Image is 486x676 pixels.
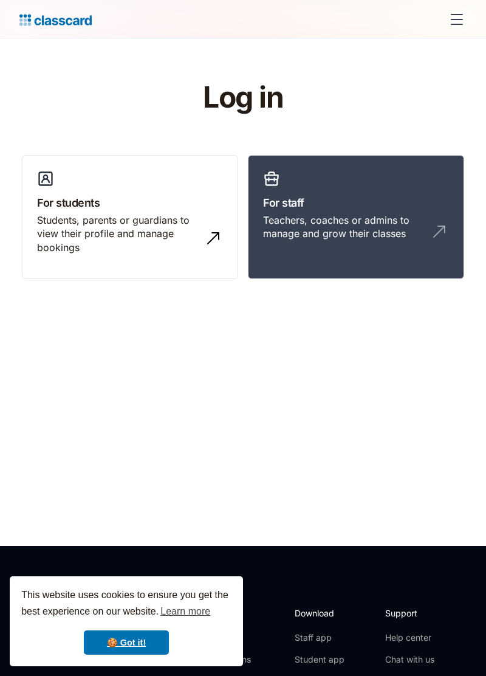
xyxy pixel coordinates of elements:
h2: Download [295,607,344,619]
span: This website uses cookies to ensure you get the best experience on our website. [21,588,231,621]
div: cookieconsent [10,576,243,666]
a: Chat with us [385,654,434,666]
h3: For students [37,195,223,211]
h1: Log in [50,81,436,114]
a: Staff app [295,632,344,644]
a: Logo [19,11,92,28]
a: Student app [295,654,344,666]
a: For staffTeachers, coaches or admins to manage and grow their classes [248,155,464,279]
h3: For staff [263,195,449,211]
a: Help center [385,632,434,644]
div: Students, parents or guardians to view their profile and manage bookings [37,213,199,254]
a: learn more about cookies [159,602,212,621]
a: dismiss cookie message [84,630,169,655]
div: Teachers, coaches or admins to manage and grow their classes [263,213,425,241]
a: For studentsStudents, parents or guardians to view their profile and manage bookings [22,155,238,279]
div: menu [442,5,467,34]
h2: Support [385,607,434,619]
